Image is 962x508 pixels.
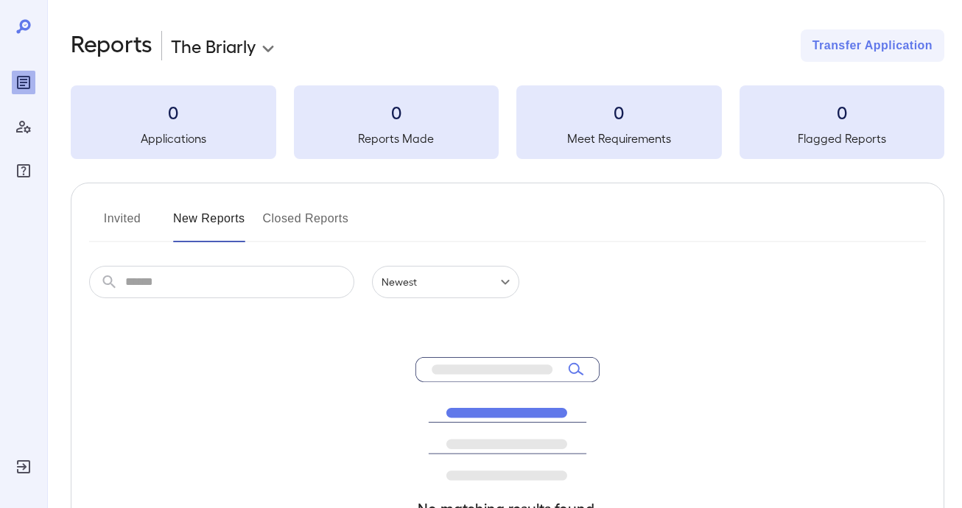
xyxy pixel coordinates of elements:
div: Newest [372,266,519,298]
h3: 0 [516,100,722,124]
h5: Applications [71,130,276,147]
p: The Briarly [171,34,256,57]
div: FAQ [12,159,35,183]
div: Reports [12,71,35,94]
button: Transfer Application [801,29,944,62]
h5: Flagged Reports [740,130,945,147]
h3: 0 [740,100,945,124]
h2: Reports [71,29,152,62]
h5: Reports Made [294,130,499,147]
div: Manage Users [12,115,35,138]
button: Invited [89,207,155,242]
h3: 0 [71,100,276,124]
button: Closed Reports [263,207,349,242]
summary: 0Applications0Reports Made0Meet Requirements0Flagged Reports [71,85,944,159]
h3: 0 [294,100,499,124]
div: Log Out [12,455,35,479]
h5: Meet Requirements [516,130,722,147]
button: New Reports [173,207,245,242]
